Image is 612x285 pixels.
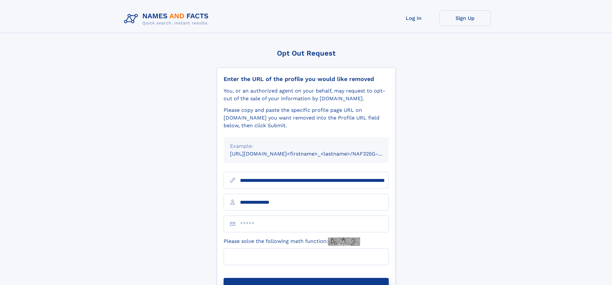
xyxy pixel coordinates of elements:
div: Please copy and paste the specific profile page URL on [DOMAIN_NAME] you want removed into the Pr... [224,106,389,129]
label: Please solve the following math function: [224,237,360,246]
div: Opt Out Request [217,49,395,57]
div: Example: [230,142,382,150]
a: Log In [388,10,439,26]
small: [URL][DOMAIN_NAME]<firstname>_<lastname>/NAF325G-xxxxxxxx [230,151,401,157]
a: Sign Up [439,10,491,26]
div: You, or an authorized agent on your behalf, may request to opt-out of the sale of your informatio... [224,87,389,102]
img: Logo Names and Facts [121,10,214,28]
div: Enter the URL of the profile you would like removed [224,76,389,83]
